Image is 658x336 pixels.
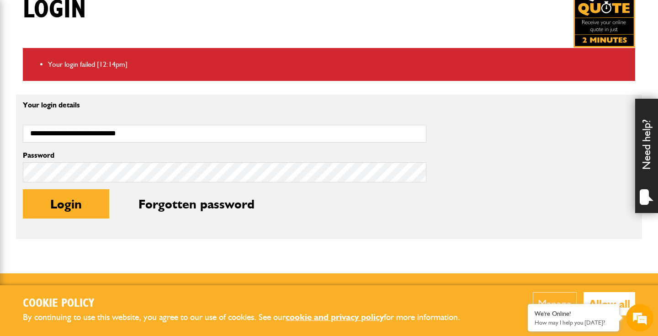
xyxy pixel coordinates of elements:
[16,51,38,64] img: d_20077148190_company_1631870298795_20077148190
[12,85,167,105] input: Enter your last name
[48,51,154,63] div: Chat with us now
[111,189,282,219] button: Forgotten password
[23,310,475,325] p: By continuing to use this website, you agree to our use of cookies. See our for more information.
[23,297,475,311] h2: Cookie Policy
[535,319,612,326] p: How may I help you today?
[23,152,426,159] label: Password
[286,312,384,322] a: cookie and privacy policy
[12,112,167,132] input: Enter your email address
[12,139,167,159] input: Enter your phone number
[124,264,166,277] em: Start Chat
[150,5,172,27] div: Minimize live chat window
[48,59,628,70] li: Your login failed [12:14pm]
[584,292,635,315] button: Allow all
[12,165,167,256] textarea: Type your message and hit 'Enter'
[635,99,658,213] div: Need help?
[23,101,426,109] p: Your login details
[23,189,109,219] button: Login
[533,292,577,315] button: Manage
[535,310,612,318] div: We're Online!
